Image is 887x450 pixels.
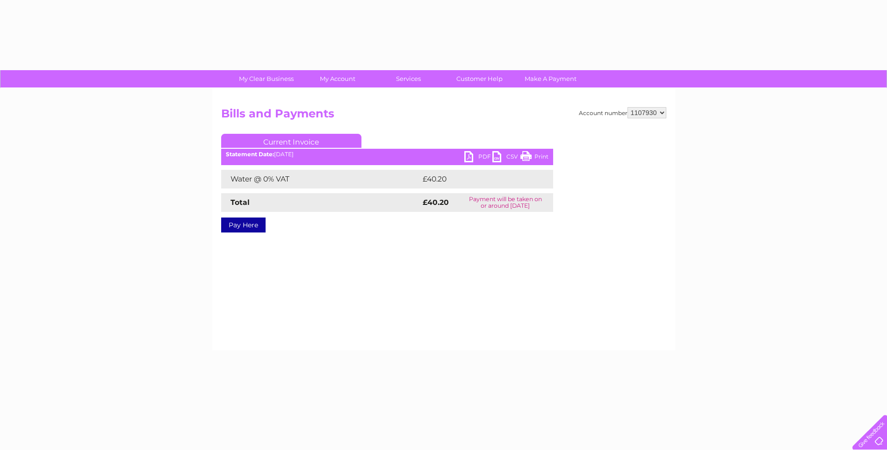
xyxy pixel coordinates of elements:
[226,151,274,158] b: Statement Date:
[228,70,305,87] a: My Clear Business
[458,193,553,212] td: Payment will be taken on or around [DATE]
[370,70,447,87] a: Services
[221,134,361,148] a: Current Invoice
[299,70,376,87] a: My Account
[441,70,518,87] a: Customer Help
[221,218,266,232] a: Pay Here
[512,70,589,87] a: Make A Payment
[231,198,250,207] strong: Total
[520,151,548,165] a: Print
[492,151,520,165] a: CSV
[423,198,449,207] strong: £40.20
[221,170,420,189] td: Water @ 0% VAT
[221,107,666,125] h2: Bills and Payments
[464,151,492,165] a: PDF
[579,107,666,118] div: Account number
[420,170,534,189] td: £40.20
[221,151,553,158] div: [DATE]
